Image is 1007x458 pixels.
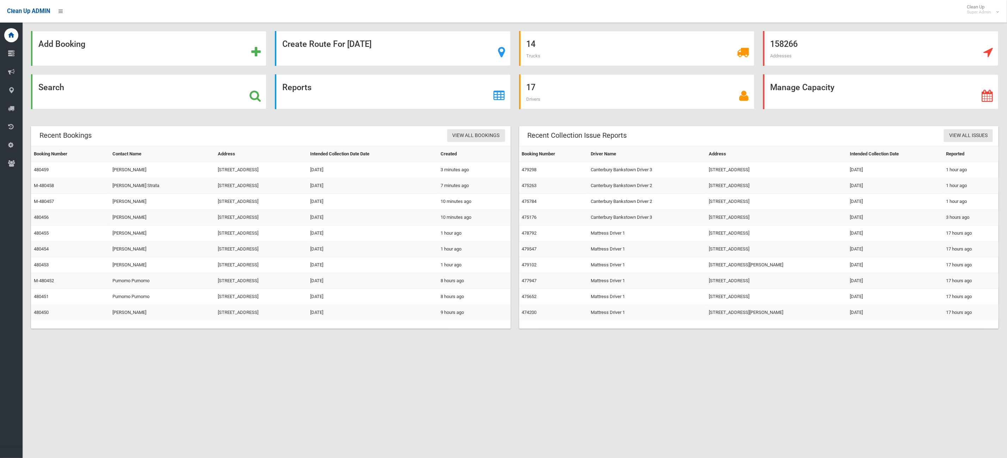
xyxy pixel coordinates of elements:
[588,210,706,225] td: Canterbury Bankstown Driver 3
[706,273,847,289] td: [STREET_ADDRESS]
[763,74,999,109] a: Manage Capacity
[847,178,943,194] td: [DATE]
[527,39,536,49] strong: 14
[943,162,999,178] td: 1 hour ago
[847,289,943,305] td: [DATE]
[943,289,999,305] td: 17 hours ago
[522,167,537,172] a: 479298
[519,146,588,162] th: Booking Number
[588,178,706,194] td: Canterbury Bankstown Driver 2
[522,183,537,188] a: 475263
[438,162,511,178] td: 3 minutes ago
[527,53,541,58] span: Trucks
[770,39,798,49] strong: 158266
[944,129,993,142] a: View All Issues
[522,294,537,299] a: 475652
[438,305,511,321] td: 9 hours ago
[110,178,215,194] td: [PERSON_NAME] Strata
[588,289,706,305] td: Mattress Driver 1
[519,129,635,142] header: Recent Collection Issue Reports
[527,97,541,102] span: Drivers
[110,146,215,162] th: Contact Name
[770,82,835,92] strong: Manage Capacity
[522,246,537,252] a: 479547
[706,162,847,178] td: [STREET_ADDRESS]
[110,162,215,178] td: [PERSON_NAME]
[847,225,943,241] td: [DATE]
[31,31,266,66] a: Add Booking
[34,199,54,204] a: M-480457
[438,194,511,210] td: 10 minutes ago
[282,39,372,49] strong: Create Route For [DATE]
[31,129,100,142] header: Recent Bookings
[522,310,537,315] a: 474200
[438,273,511,289] td: 8 hours ago
[215,225,308,241] td: [STREET_ADDRESS]
[588,162,706,178] td: Canterbury Bankstown Driver 3
[38,39,85,49] strong: Add Booking
[438,146,511,162] th: Created
[588,273,706,289] td: Mattress Driver 1
[519,74,755,109] a: 17 Drivers
[38,82,64,92] strong: Search
[943,194,999,210] td: 1 hour ago
[943,146,999,162] th: Reported
[282,82,312,92] strong: Reports
[943,273,999,289] td: 17 hours ago
[706,225,847,241] td: [STREET_ADDRESS]
[308,305,438,321] td: [DATE]
[706,210,847,225] td: [STREET_ADDRESS]
[522,230,537,236] a: 478792
[215,273,308,289] td: [STREET_ADDRESS]
[110,257,215,273] td: [PERSON_NAME]
[706,178,847,194] td: [STREET_ADDRESS]
[308,146,438,162] th: Intended Collection Date Date
[519,31,755,66] a: 14 Trucks
[847,257,943,273] td: [DATE]
[34,215,49,220] a: 480456
[308,225,438,241] td: [DATE]
[706,289,847,305] td: [STREET_ADDRESS]
[275,31,510,66] a: Create Route For [DATE]
[847,162,943,178] td: [DATE]
[110,194,215,210] td: [PERSON_NAME]
[943,225,999,241] td: 17 hours ago
[215,162,308,178] td: [STREET_ADDRESS]
[110,289,215,305] td: Purnomo Purnomo
[34,310,49,315] a: 480450
[706,194,847,210] td: [STREET_ADDRESS]
[275,74,510,109] a: Reports
[588,257,706,273] td: Mattress Driver 1
[31,74,266,109] a: Search
[588,146,706,162] th: Driver Name
[215,289,308,305] td: [STREET_ADDRESS]
[110,305,215,321] td: [PERSON_NAME]
[943,305,999,321] td: 17 hours ago
[308,194,438,210] td: [DATE]
[308,273,438,289] td: [DATE]
[110,273,215,289] td: Purnomo Purnomo
[438,241,511,257] td: 1 hour ago
[34,167,49,172] a: 480459
[34,262,49,267] a: 480453
[7,8,50,14] span: Clean Up ADMIN
[706,146,847,162] th: Address
[847,146,943,162] th: Intended Collection Date
[308,178,438,194] td: [DATE]
[967,10,991,15] small: Super Admin
[215,146,308,162] th: Address
[522,278,537,283] a: 477947
[522,199,537,204] a: 475784
[522,215,537,220] a: 475176
[215,178,308,194] td: [STREET_ADDRESS]
[943,178,999,194] td: 1 hour ago
[522,262,537,267] a: 479102
[215,194,308,210] td: [STREET_ADDRESS]
[847,305,943,321] td: [DATE]
[438,178,511,194] td: 7 minutes ago
[438,225,511,241] td: 1 hour ago
[847,210,943,225] td: [DATE]
[438,257,511,273] td: 1 hour ago
[588,305,706,321] td: Mattress Driver 1
[847,273,943,289] td: [DATE]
